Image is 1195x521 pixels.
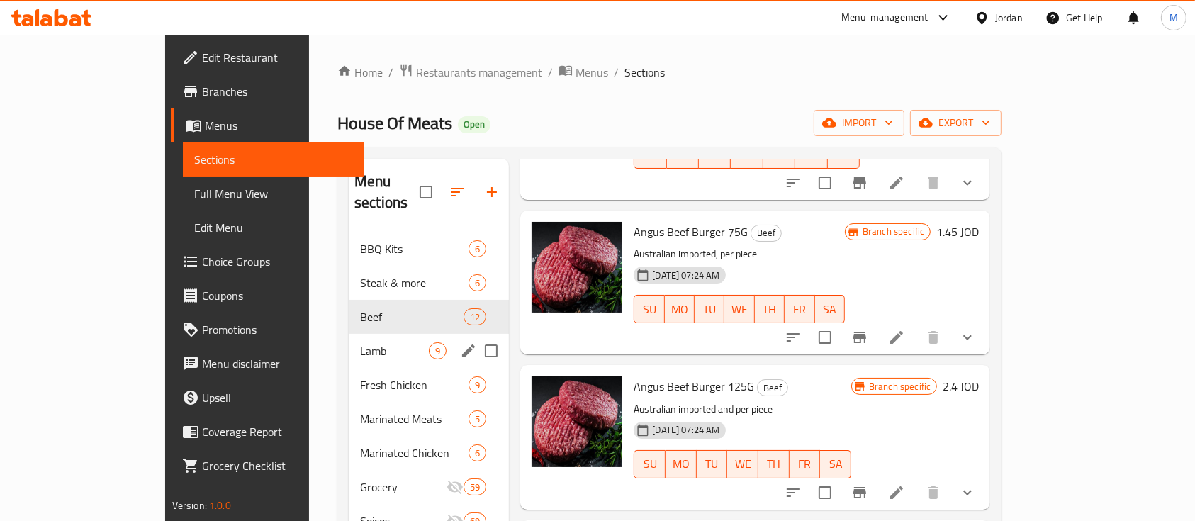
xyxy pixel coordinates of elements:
span: Lamb [360,342,429,359]
button: WE [727,450,758,478]
svg: Show Choices [959,174,976,191]
button: TU [697,450,728,478]
button: delete [916,476,950,510]
a: Menus [171,108,365,142]
span: import [825,114,893,132]
img: Angus Beef Burger 75G [532,222,622,313]
button: delete [916,166,950,200]
svg: Show Choices [959,329,976,346]
span: Steak & more [360,274,469,291]
span: Select all sections [411,177,441,207]
span: Grocery Checklist [202,457,354,474]
span: MO [671,454,691,474]
div: BBQ Kits [360,240,469,257]
button: delete [916,320,950,354]
button: TH [755,295,785,323]
a: Coverage Report [171,415,365,449]
span: TH [761,299,779,320]
a: Branches [171,74,365,108]
a: Grocery Checklist [171,449,365,483]
svg: Show Choices [959,484,976,501]
button: edit [458,340,479,362]
span: M [1169,10,1178,26]
a: Sections [183,142,365,177]
span: [DATE] 07:24 AM [646,423,725,437]
span: 1.0.0 [209,496,231,515]
li: / [614,64,619,81]
span: TH [764,454,784,474]
span: Angus Beef Burger 125G [634,376,754,397]
div: Menu-management [841,9,928,26]
h2: Menu sections [354,171,420,213]
button: sort-choices [776,320,810,354]
div: Open [458,116,490,133]
span: 6 [469,242,486,256]
span: Beef [758,380,787,396]
span: MO [671,299,689,320]
span: SU [640,454,660,474]
button: FR [785,295,814,323]
div: Marinated Meats5 [349,402,509,436]
span: WE [736,144,757,164]
button: show more [950,476,984,510]
span: 9 [430,344,446,358]
nav: breadcrumb [337,63,1002,82]
span: FR [790,299,809,320]
button: sort-choices [776,476,810,510]
span: 59 [464,481,486,494]
span: Coupons [202,287,354,304]
span: Branches [202,83,354,100]
span: Select to update [810,323,840,352]
div: Grocery [360,478,447,495]
span: 6 [469,276,486,290]
a: Restaurants management [399,63,542,82]
div: Marinated Chicken [360,444,469,461]
span: Menu disclaimer [202,355,354,372]
span: Branch specific [863,380,936,393]
div: Lamb9edit [349,334,509,368]
a: Edit menu item [888,329,905,346]
span: FR [801,144,821,164]
span: Sort sections [441,175,475,209]
span: Fresh Chicken [360,376,469,393]
button: show more [950,320,984,354]
button: export [910,110,1002,136]
span: Choice Groups [202,253,354,270]
span: 5 [469,413,486,426]
a: Choice Groups [171,245,365,279]
span: Coverage Report [202,423,354,440]
span: SU [640,144,661,164]
span: Edit Restaurant [202,49,354,66]
div: Marinated Chicken6 [349,436,509,470]
span: 12 [464,310,486,324]
li: / [548,64,553,81]
a: Coupons [171,279,365,313]
a: Menu disclaimer [171,347,365,381]
div: Beef [751,225,782,242]
button: MO [666,450,697,478]
span: MO [673,144,693,164]
span: Select to update [810,478,840,508]
a: Full Menu View [183,177,365,211]
button: TU [695,295,724,323]
span: Beef [751,225,781,241]
button: import [814,110,904,136]
button: show more [950,166,984,200]
button: SU [634,295,664,323]
span: Marinated Meats [360,410,469,427]
div: Beef [757,379,788,396]
span: TH [769,144,790,164]
span: Beef [360,308,464,325]
span: Menus [576,64,608,81]
button: FR [790,450,821,478]
button: Add section [475,175,509,209]
a: Upsell [171,381,365,415]
p: Australian imported, per piece [634,245,845,263]
span: FR [795,454,815,474]
div: items [469,444,486,461]
span: Angus Beef Burger 75G [634,221,748,242]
